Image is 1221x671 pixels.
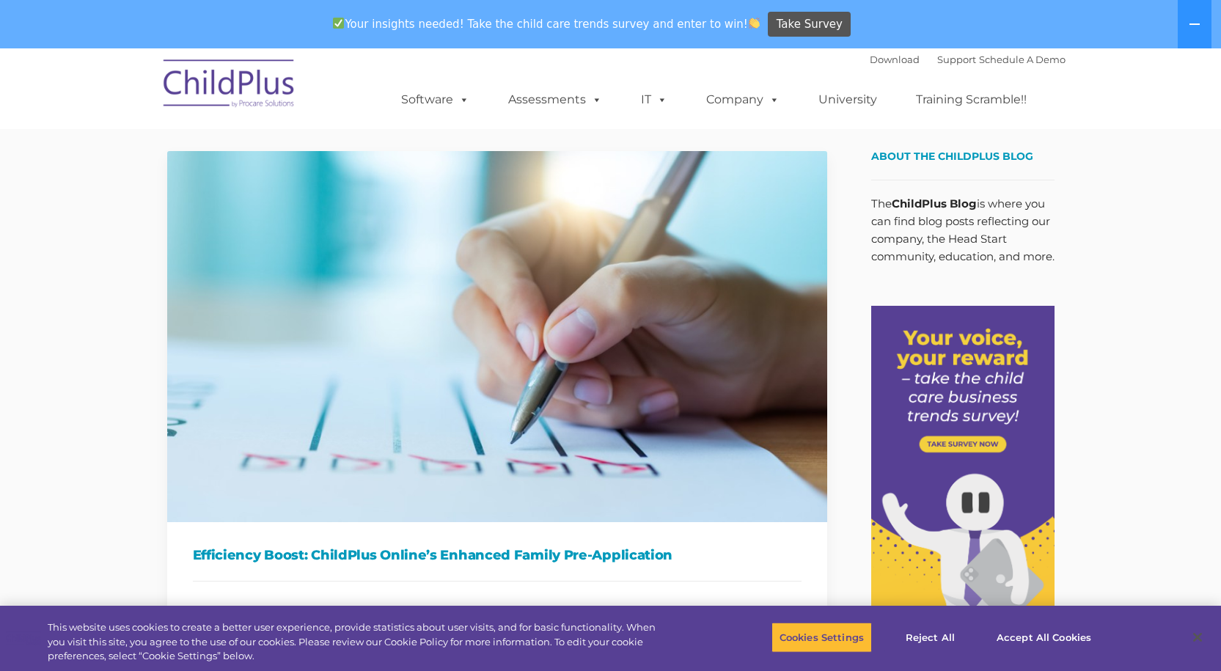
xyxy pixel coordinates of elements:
[989,622,1099,653] button: Accept All Cookies
[1181,621,1214,653] button: Close
[870,54,1066,65] font: |
[626,85,682,114] a: IT
[871,150,1033,163] span: About the ChildPlus Blog
[937,54,976,65] a: Support
[333,18,344,29] img: ✅
[870,54,920,65] a: Download
[749,18,760,29] img: 👏
[979,54,1066,65] a: Schedule A Demo
[193,544,802,566] h1: Efficiency Boost: ChildPlus Online’s Enhanced Family Pre-Application
[156,49,303,122] img: ChildPlus by Procare Solutions
[386,85,484,114] a: Software
[901,85,1041,114] a: Training Scramble!!
[804,85,892,114] a: University
[884,622,976,653] button: Reject All
[768,12,851,37] a: Take Survey
[48,620,672,664] div: This website uses cookies to create a better user experience, provide statistics about user visit...
[892,197,977,210] strong: ChildPlus Blog
[771,622,872,653] button: Cookies Settings
[327,10,766,38] span: Your insights needed! Take the child care trends survey and enter to win!
[692,85,794,114] a: Company
[871,195,1055,265] p: The is where you can find blog posts reflecting our company, the Head Start community, education,...
[494,85,617,114] a: Assessments
[167,151,827,522] img: Efficiency Boost: ChildPlus Online's Enhanced Family Pre-Application Process - Streamlining Appli...
[777,12,843,37] span: Take Survey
